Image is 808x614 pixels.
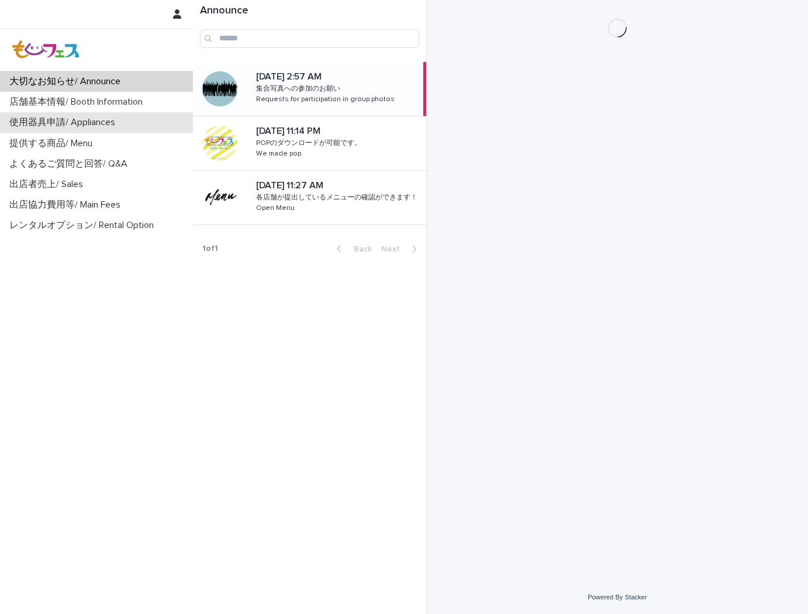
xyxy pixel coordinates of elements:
[256,202,297,212] p: Open Menu
[256,191,420,202] p: 各店舗が提出しているメニューの確認ができます！
[256,147,303,158] p: We made pop
[200,29,419,48] input: Search
[381,245,407,253] span: Next
[5,96,152,108] p: 店舗基本情報/ Booth Information
[5,179,92,190] p: 出店者売上/ Sales
[256,93,397,104] p: Requests for participation in group photos
[588,594,647,601] a: Powered By Stacker
[256,137,364,147] p: POPのダウンロードが可能です。
[256,82,343,93] p: 集合写真への参加のお願い
[9,38,83,61] img: Z8gcrWHQVC4NX3Wf4olx
[347,245,372,253] span: Back
[193,171,426,225] a: [DATE] 11:27 AM[DATE] 11:27 AM 各店舗が提出しているメニューの確認ができます！各店舗が提出しているメニューの確認ができます！ Open MenuOpen Menu
[200,5,419,18] h1: Announce
[193,116,426,171] a: [DATE] 11:14 PM[DATE] 11:14 PM POPのダウンロードが可能です。POPのダウンロードが可能です。 We made popWe made pop
[256,178,326,191] p: [DATE] 11:27 AM
[5,138,102,149] p: 提供する商品/ Menu
[5,199,130,211] p: 出店協力費用等/ Main Fees
[327,244,377,254] button: Back
[256,69,324,82] p: [DATE] 2:57 AM
[193,234,227,263] p: 1 of 1
[5,76,130,87] p: 大切なお知らせ/ Announce
[256,123,323,137] p: [DATE] 11:14 PM
[5,158,137,170] p: よくあるご質問と回答/ Q&A
[5,220,163,231] p: レンタルオプション/ Rental Option
[193,62,426,116] a: [DATE] 2:57 AM[DATE] 2:57 AM 集合写真への参加のお願い集合写真への参加のお願い Requests for participation in group photosR...
[5,117,125,128] p: 使用器具申請/ Appliances
[377,244,426,254] button: Next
